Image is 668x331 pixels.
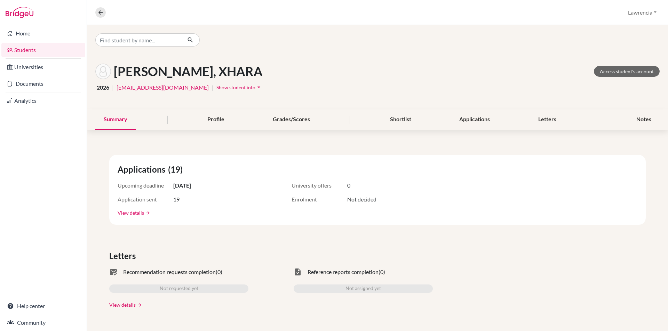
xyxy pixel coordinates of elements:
span: (19) [168,163,185,176]
div: Applications [451,109,498,130]
span: 0 [347,181,350,190]
button: Lawrencia [625,6,660,19]
span: mark_email_read [109,268,118,276]
div: Grades/Scores [264,109,318,130]
span: Not requested yet [160,284,198,293]
a: View details [118,209,144,216]
div: Shortlist [382,109,420,130]
span: Upcoming deadline [118,181,173,190]
span: University offers [292,181,347,190]
input: Find student by name... [95,33,182,47]
a: Universities [1,60,85,74]
span: Show student info [216,84,255,90]
a: Help center [1,299,85,313]
span: (0) [379,268,385,276]
button: Show student infoarrow_drop_down [216,82,263,93]
span: Application sent [118,195,173,204]
span: Reference reports completion [308,268,379,276]
span: Not assigned yet [345,284,381,293]
a: arrow_forward [136,303,142,307]
a: Access student's account [594,66,660,77]
span: (0) [216,268,222,276]
i: arrow_drop_down [255,84,262,91]
h1: [PERSON_NAME], XHARA [114,64,263,79]
span: Letters [109,250,138,262]
a: Analytics [1,94,85,108]
div: Profile [199,109,233,130]
div: Notes [628,109,660,130]
span: Recommendation requests completion [123,268,216,276]
div: Letters [530,109,565,130]
a: Students [1,43,85,57]
a: arrow_forward [144,210,150,215]
span: 19 [173,195,180,204]
span: Not decided [347,195,376,204]
span: task [294,268,302,276]
span: Enrolment [292,195,347,204]
a: Home [1,26,85,40]
a: View details [109,301,136,308]
span: [DATE] [173,181,191,190]
img: XHARA SENCHEREY's avatar [95,64,111,79]
a: Documents [1,77,85,91]
a: Community [1,316,85,330]
a: [EMAIL_ADDRESS][DOMAIN_NAME] [117,83,209,92]
span: 2026 [97,83,109,92]
span: | [112,83,114,92]
span: | [212,83,213,92]
img: Bridge-U [6,7,33,18]
div: Summary [95,109,136,130]
span: Applications [118,163,168,176]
